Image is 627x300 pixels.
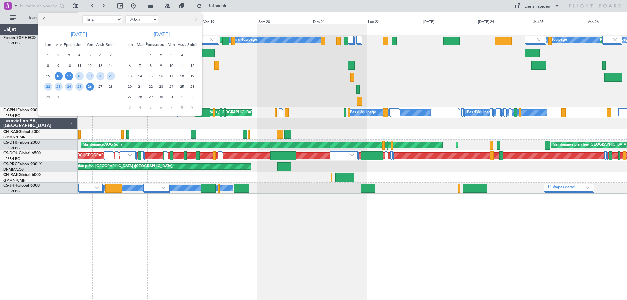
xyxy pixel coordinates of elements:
[95,81,105,92] div: 27-9-2025
[96,42,104,47] font: Assis
[53,60,64,71] div: 9-9-2025
[57,63,59,68] font: 9
[145,60,156,71] div: 8-10-2025
[180,74,184,79] font: 18
[64,42,78,47] font: Épouser
[170,105,172,110] font: 7
[150,105,152,110] font: 5
[145,42,160,47] font: Épouser
[166,60,177,71] div: 10-10-2025
[43,50,53,60] div: 1-9-2025
[159,74,163,79] font: 16
[166,102,177,113] div: 7-11-2025
[170,53,172,58] font: 3
[74,60,85,71] div: 11-9-2025
[85,71,95,81] div: 19-9-2025
[106,42,116,47] font: Soleil
[128,84,132,89] font: 20
[98,84,102,89] font: 27
[110,53,112,58] font: 7
[46,95,50,100] font: 29
[77,84,81,89] font: 25
[135,71,145,81] div: 14-10-2025
[169,74,173,79] font: 17
[190,74,194,79] font: 19
[129,105,131,110] font: 3
[124,102,135,113] div: 3-11-2025
[98,74,102,79] font: 20
[98,63,102,68] font: 13
[89,53,91,58] font: 5
[43,81,53,92] div: 22-9-2025
[88,74,92,79] font: 19
[88,84,92,89] font: 26
[43,60,53,71] div: 8-9-2025
[109,84,113,89] font: 28
[88,63,92,68] font: 12
[105,50,116,60] div: 7-9-2025
[43,71,53,81] div: 15-9-2025
[78,53,80,58] font: 4
[46,84,50,89] font: 22
[159,95,163,100] font: 30
[177,102,187,113] div: 8-11-2025
[105,81,116,92] div: 28-9-2025
[53,81,64,92] div: 23-9-2025
[82,15,122,23] select: Sélectionnez le mois
[150,63,152,68] font: 8
[46,74,50,79] font: 15
[55,42,62,47] font: Mar
[145,81,156,92] div: 22-10-2025
[135,60,145,71] div: 7-10-2025
[47,63,49,68] font: 8
[177,81,187,92] div: 25-10-2025
[56,95,60,100] font: 30
[76,42,83,47] font: Jeu
[77,63,81,68] font: 11
[139,63,141,68] font: 7
[129,63,131,68] font: 6
[138,84,142,89] font: 21
[128,74,132,79] font: 13
[145,50,156,60] div: 1-10-2025
[166,50,177,60] div: 3-10-2025
[191,53,193,58] font: 5
[160,63,162,68] font: 9
[137,42,144,47] font: Mar
[168,42,175,47] font: Ven
[124,81,135,92] div: 20-10-2025
[169,84,173,89] font: 24
[187,81,198,92] div: 26-10-2025
[187,92,198,102] div: 2-11-2025
[56,74,60,79] font: 16
[64,71,74,81] div: 17-9-2025
[45,42,51,47] font: Lun
[187,60,198,71] div: 12-10-2025
[145,71,156,81] div: 15-10-2025
[156,60,166,71] div: 9-10-2025
[190,63,194,68] font: 12
[160,53,162,58] font: 2
[180,84,184,89] font: 25
[177,71,187,81] div: 18-10-2025
[191,105,193,110] font: 9
[160,105,162,110] font: 6
[169,95,173,100] font: 31
[74,71,85,81] div: 18-9-2025
[181,53,183,58] font: 4
[128,95,132,100] font: 27
[181,105,183,110] font: 8
[85,50,95,60] div: 5-9-2025
[138,95,142,100] font: 28
[74,50,85,60] div: 4-9-2025
[124,60,135,71] div: 6-10-2025
[53,92,64,102] div: 30-9-2025
[99,53,101,58] font: 6
[177,60,187,71] div: 11-10-2025
[149,74,153,79] font: 15
[67,84,71,89] font: 24
[156,81,166,92] div: 23-10-2025
[43,92,53,102] div: 29-9-2025
[145,102,156,113] div: 5-11-2025
[158,42,164,47] font: Jeu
